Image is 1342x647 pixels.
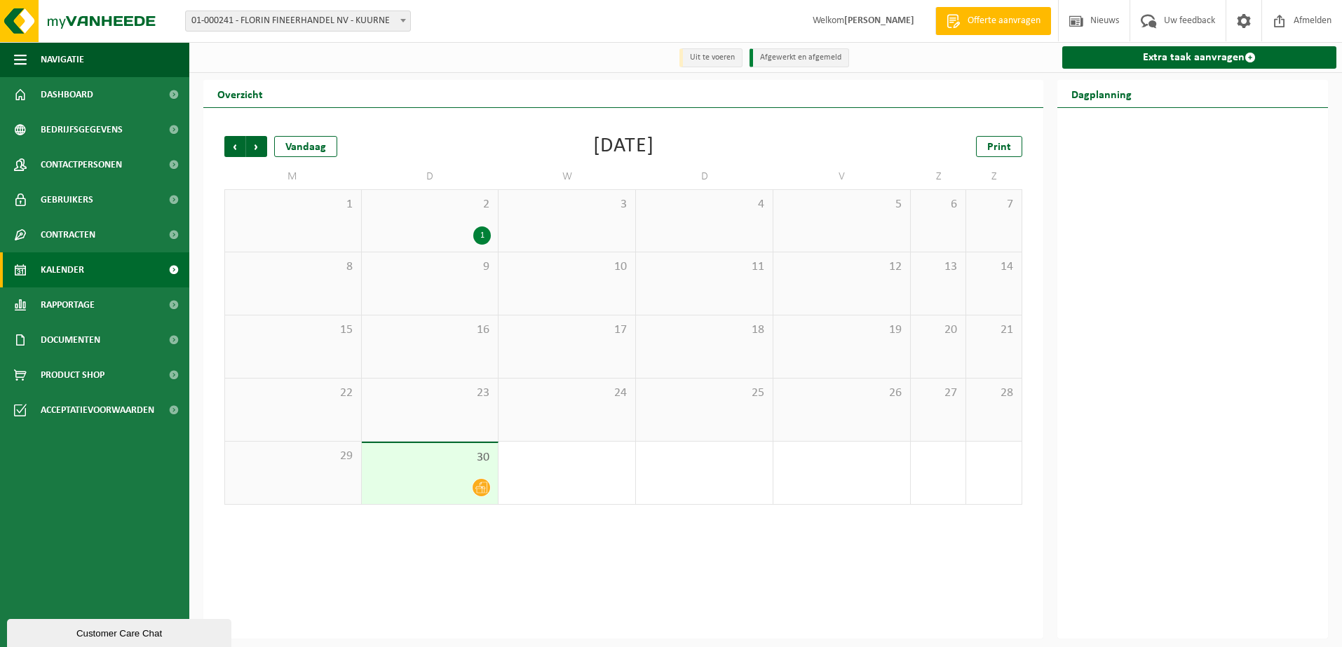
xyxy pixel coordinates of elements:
[918,322,959,338] span: 20
[369,322,492,338] span: 16
[506,197,628,212] span: 3
[973,259,1015,275] span: 14
[973,322,1015,338] span: 21
[246,136,267,157] span: Volgende
[41,287,95,322] span: Rapportage
[918,386,959,401] span: 27
[185,11,411,32] span: 01-000241 - FLORIN FINEERHANDEL NV - KUURNE
[473,226,491,245] div: 1
[643,322,766,338] span: 18
[41,77,93,112] span: Dashboard
[987,142,1011,153] span: Print
[593,136,654,157] div: [DATE]
[773,164,911,189] td: V
[844,15,914,26] strong: [PERSON_NAME]
[232,386,354,401] span: 22
[506,322,628,338] span: 17
[679,48,743,67] li: Uit te voeren
[224,164,362,189] td: M
[973,197,1015,212] span: 7
[780,197,903,212] span: 5
[506,259,628,275] span: 10
[232,322,354,338] span: 15
[1057,80,1146,107] h2: Dagplanning
[499,164,636,189] td: W
[966,164,1022,189] td: Z
[186,11,410,31] span: 01-000241 - FLORIN FINEERHANDEL NV - KUURNE
[232,259,354,275] span: 8
[643,197,766,212] span: 4
[41,182,93,217] span: Gebruikers
[41,217,95,252] span: Contracten
[918,259,959,275] span: 13
[964,14,1044,28] span: Offerte aanvragen
[41,322,100,357] span: Documenten
[369,386,492,401] span: 23
[232,449,354,464] span: 29
[506,386,628,401] span: 24
[274,136,337,157] div: Vandaag
[41,147,122,182] span: Contactpersonen
[369,450,492,465] span: 30
[780,322,903,338] span: 19
[41,357,104,393] span: Product Shop
[362,164,499,189] td: D
[7,616,234,647] iframe: chat widget
[780,259,903,275] span: 12
[643,259,766,275] span: 11
[918,197,959,212] span: 6
[973,386,1015,401] span: 28
[976,136,1022,157] a: Print
[41,112,123,147] span: Bedrijfsgegevens
[41,252,84,287] span: Kalender
[935,7,1051,35] a: Offerte aanvragen
[41,42,84,77] span: Navigatie
[1062,46,1336,69] a: Extra taak aanvragen
[911,164,967,189] td: Z
[232,197,354,212] span: 1
[369,259,492,275] span: 9
[224,136,245,157] span: Vorige
[750,48,849,67] li: Afgewerkt en afgemeld
[643,386,766,401] span: 25
[41,393,154,428] span: Acceptatievoorwaarden
[369,197,492,212] span: 2
[636,164,773,189] td: D
[203,80,277,107] h2: Overzicht
[780,386,903,401] span: 26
